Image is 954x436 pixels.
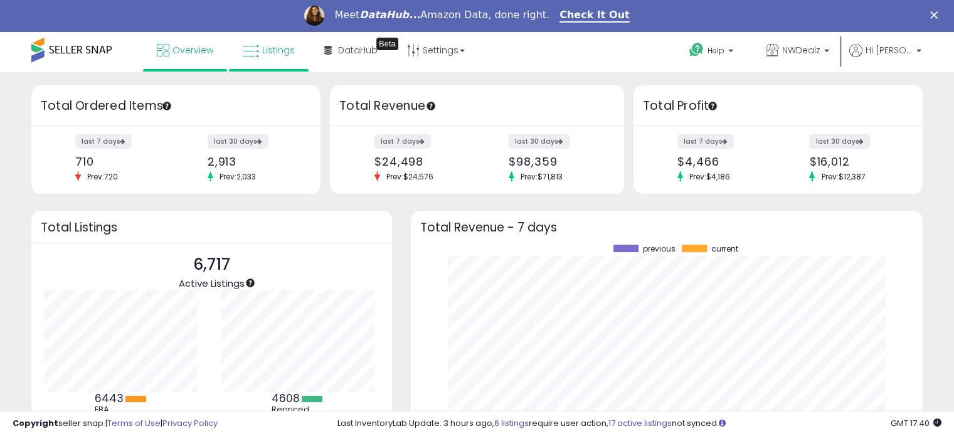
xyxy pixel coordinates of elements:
span: Prev: 720 [81,171,124,182]
span: Prev: $24,576 [380,171,440,182]
span: current [711,245,738,253]
span: NWDealz [782,44,820,56]
h3: Total Listings [41,223,383,232]
span: Overview [172,44,213,56]
div: Repriced [272,405,328,415]
a: Terms of Use [107,417,161,429]
label: last 30 days [809,134,870,149]
label: last 7 days [677,134,734,149]
h3: Total Revenue - 7 days [420,223,913,232]
i: Get Help [689,42,704,58]
div: FBA [95,405,151,415]
label: last 30 days [208,134,268,149]
div: Tooltip anchor [245,277,256,289]
span: Hi [PERSON_NAME] [866,44,913,56]
span: Help [708,45,724,56]
a: 17 active listings [608,417,672,429]
div: Last InventoryLab Update: 3 hours ago, require user action, not synced. [337,418,941,430]
div: $4,466 [677,155,768,168]
span: previous [643,245,676,253]
a: Privacy Policy [162,417,218,429]
a: Check It Out [559,9,630,23]
span: Listings [262,44,295,56]
div: 710 [75,155,166,168]
a: Overview [147,31,223,69]
div: Tooltip anchor [425,100,437,112]
i: DataHub... [359,9,420,21]
div: Tooltip anchor [376,38,398,50]
a: DataHub [315,31,387,69]
div: $16,012 [809,155,900,168]
a: Help [679,33,746,72]
img: Profile image for Georgie [304,6,324,26]
h3: Total Profit [643,97,913,115]
div: Tooltip anchor [707,100,718,112]
div: seller snap | | [13,418,218,430]
a: Hi [PERSON_NAME] [849,44,921,72]
a: NWDealz [756,31,839,72]
label: last 7 days [75,134,132,149]
a: Listings [233,31,304,69]
h3: Total Ordered Items [41,97,311,115]
span: Prev: $4,186 [683,171,736,182]
a: 6 listings [494,417,529,429]
strong: Copyright [13,417,58,429]
span: Prev: $12,387 [815,171,871,182]
div: Meet Amazon Data, done right. [334,9,549,21]
span: Prev: $71,813 [514,171,569,182]
div: $98,359 [509,155,602,168]
span: 2025-09-12 17:40 GMT [891,417,941,429]
label: last 7 days [374,134,431,149]
div: Close [930,11,943,19]
div: Tooltip anchor [161,100,172,112]
span: Active Listings [179,277,245,290]
div: $24,498 [374,155,468,168]
span: DataHub [338,44,378,56]
label: last 30 days [509,134,570,149]
div: 2,913 [208,155,299,168]
h3: Total Revenue [339,97,615,115]
p: 6,717 [179,253,245,277]
a: Settings [398,31,474,69]
b: 4608 [272,391,300,406]
b: 6443 [95,391,124,406]
span: Prev: 2,033 [213,171,262,182]
i: Click here to read more about un-synced listings. [719,419,726,427]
